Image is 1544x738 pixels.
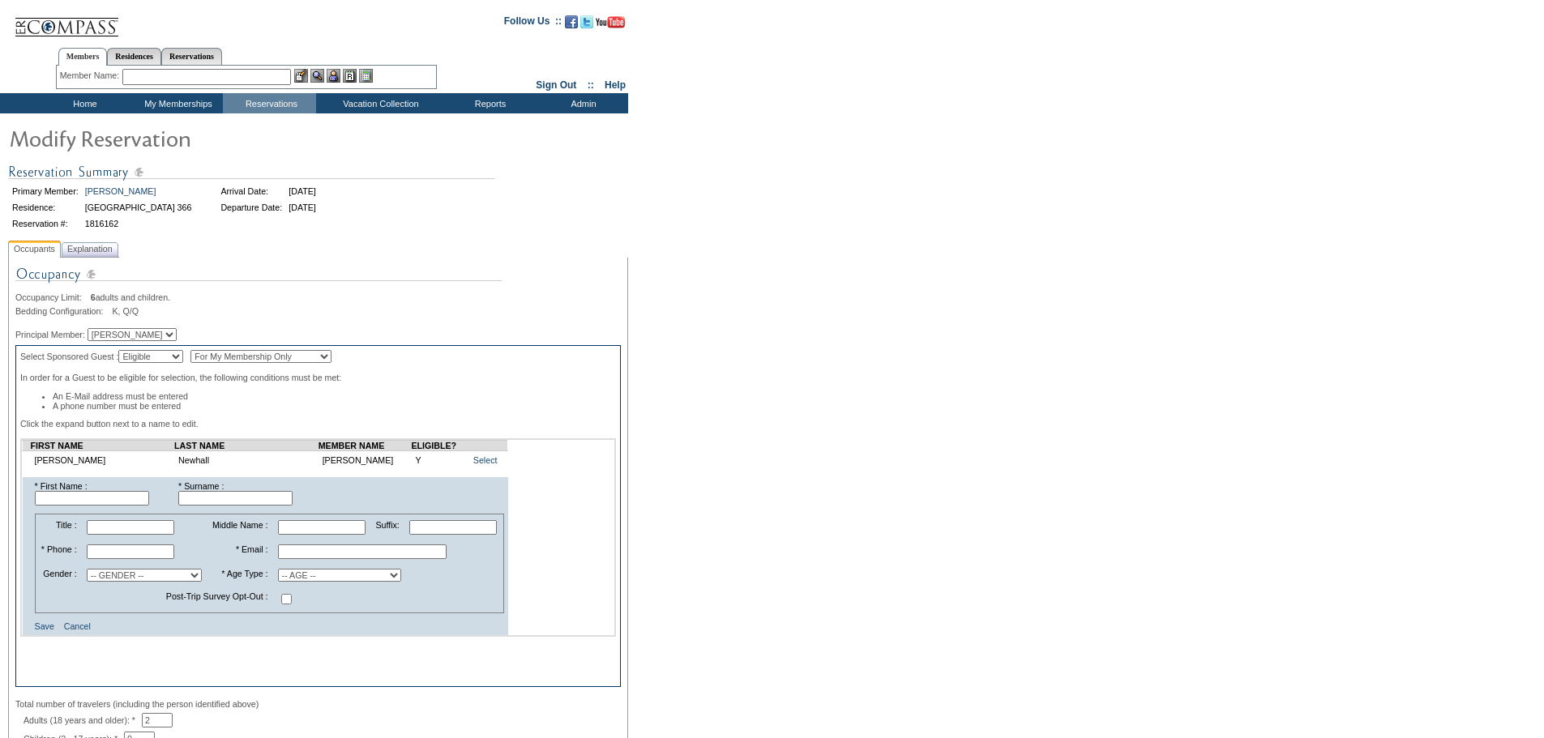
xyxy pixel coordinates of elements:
td: 1816162 [83,216,195,231]
li: A phone number must be entered [53,401,616,411]
span: K, Q/Q [112,306,139,316]
td: Gender : [37,565,81,586]
td: Admin [535,93,628,113]
td: [DATE] [286,184,319,198]
div: adults and children. [15,292,621,302]
td: Y [411,451,464,470]
span: Bedding Configuration: [15,306,109,316]
td: * Email : [207,540,272,563]
td: Middle Name : [207,516,272,539]
td: * Age Type : [207,565,272,586]
td: [PERSON_NAME] [319,451,412,470]
td: * First Name : [31,477,175,510]
td: Newhall [174,451,319,470]
td: Departure Date: [218,200,284,215]
a: Become our fan on Facebook [565,20,578,30]
span: Explanation [64,241,116,258]
span: 6 [91,292,96,302]
span: Principal Member: [15,330,85,339]
a: Select [473,455,498,465]
img: Subscribe to our YouTube Channel [596,16,625,28]
div: Member Name: [60,69,122,83]
td: Post-Trip Survey Opt-Out : [37,587,272,611]
img: Follow us on Twitter [580,15,593,28]
a: Cancel [64,621,91,631]
td: Reservation #: [10,216,81,231]
td: Primary Member: [10,184,81,198]
td: MEMBER NAME [319,441,412,451]
div: Select Sponsored Guest : In order for a Guest to be eligible for selection, the following conditi... [15,345,621,687]
a: Residences [107,48,161,65]
img: b_edit.gif [294,69,308,83]
img: b_calculator.gif [359,69,373,83]
td: Residence: [10,200,81,215]
img: Modify Reservation [8,122,332,154]
span: Occupants [11,241,58,258]
a: Save [35,621,54,631]
span: Adults (18 years and older): * [24,715,142,725]
td: Arrival Date: [218,184,284,198]
td: [GEOGRAPHIC_DATA] 366 [83,200,195,215]
a: [PERSON_NAME] [85,186,156,196]
img: Become our fan on Facebook [565,15,578,28]
td: Suffix: [371,516,404,539]
a: Subscribe to our YouTube Channel [596,20,625,30]
img: Impersonate [327,69,340,83]
td: My Memberships [130,93,223,113]
img: Occupancy [15,264,502,292]
a: Reservations [161,48,222,65]
td: Follow Us :: [504,14,562,33]
a: Sign Out [536,79,576,91]
a: Help [605,79,626,91]
td: Title : [37,516,81,539]
td: LAST NAME [174,441,319,451]
span: :: [588,79,594,91]
div: Total number of travelers (including the person identified above) [15,699,621,709]
td: [PERSON_NAME] [31,451,175,470]
img: Compass Home [14,4,119,37]
td: * Surname : [174,477,319,510]
td: Reports [442,93,535,113]
img: View [310,69,324,83]
span: Occupancy Limit: [15,292,88,302]
a: Members [58,48,108,66]
td: ELIGIBLE? [411,441,464,451]
li: An E-Mail address must be entered [53,391,616,401]
img: Reservations [343,69,357,83]
td: Vacation Collection [316,93,442,113]
img: Reservation Summary [8,162,494,182]
td: [DATE] [286,200,319,215]
td: * Phone : [37,540,81,563]
td: FIRST NAME [31,441,175,451]
a: Follow us on Twitter [580,20,593,30]
td: Home [36,93,130,113]
td: Reservations [223,93,316,113]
